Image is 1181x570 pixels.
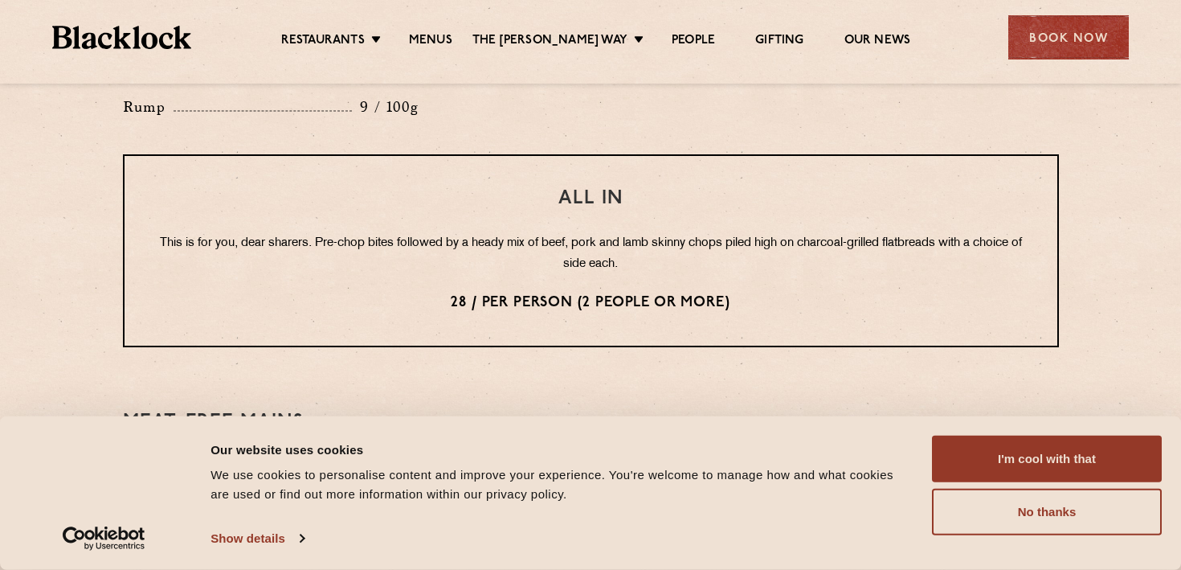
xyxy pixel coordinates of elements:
[672,33,715,51] a: People
[409,33,452,51] a: Menus
[157,293,1025,314] p: 28 / per person (2 people or more)
[932,489,1162,535] button: No thanks
[210,527,304,551] a: Show details
[472,33,627,51] a: The [PERSON_NAME] Way
[157,233,1025,275] p: This is for you, dear sharers. Pre-chop bites followed by a heady mix of beef, pork and lamb skin...
[352,96,419,117] p: 9 / 100g
[932,436,1162,482] button: I'm cool with that
[52,26,191,49] img: BL_Textured_Logo-footer-cropped.svg
[157,188,1025,209] h3: All In
[844,33,911,51] a: Our News
[210,465,913,504] div: We use cookies to personalise content and improve your experience. You're welcome to manage how a...
[123,412,1059,433] h3: Meat-Free mains
[281,33,365,51] a: Restaurants
[1008,15,1129,59] div: Book Now
[210,440,913,459] div: Our website uses cookies
[755,33,803,51] a: Gifting
[123,96,174,118] p: Rump
[34,527,174,551] a: Usercentrics Cookiebot - opens in a new window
